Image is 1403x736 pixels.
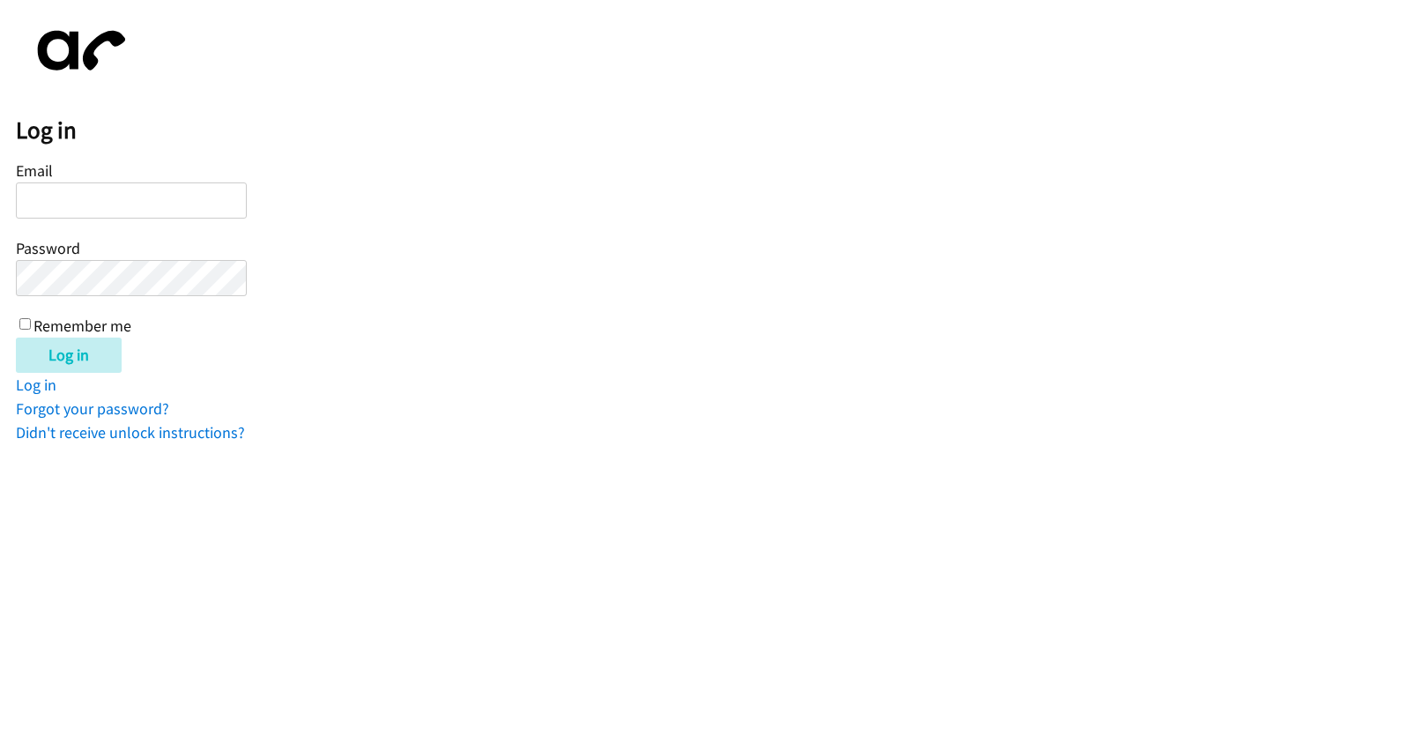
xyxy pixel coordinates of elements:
a: Log in [16,375,56,395]
img: aphone-8a226864a2ddd6a5e75d1ebefc011f4aa8f32683c2d82f3fb0802fe031f96514.svg [16,16,139,85]
label: Email [16,160,53,181]
input: Log in [16,338,122,373]
a: Didn't receive unlock instructions? [16,422,245,442]
a: Forgot your password? [16,398,169,419]
label: Remember me [33,316,131,336]
label: Password [16,238,80,258]
h2: Log in [16,115,1403,145]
